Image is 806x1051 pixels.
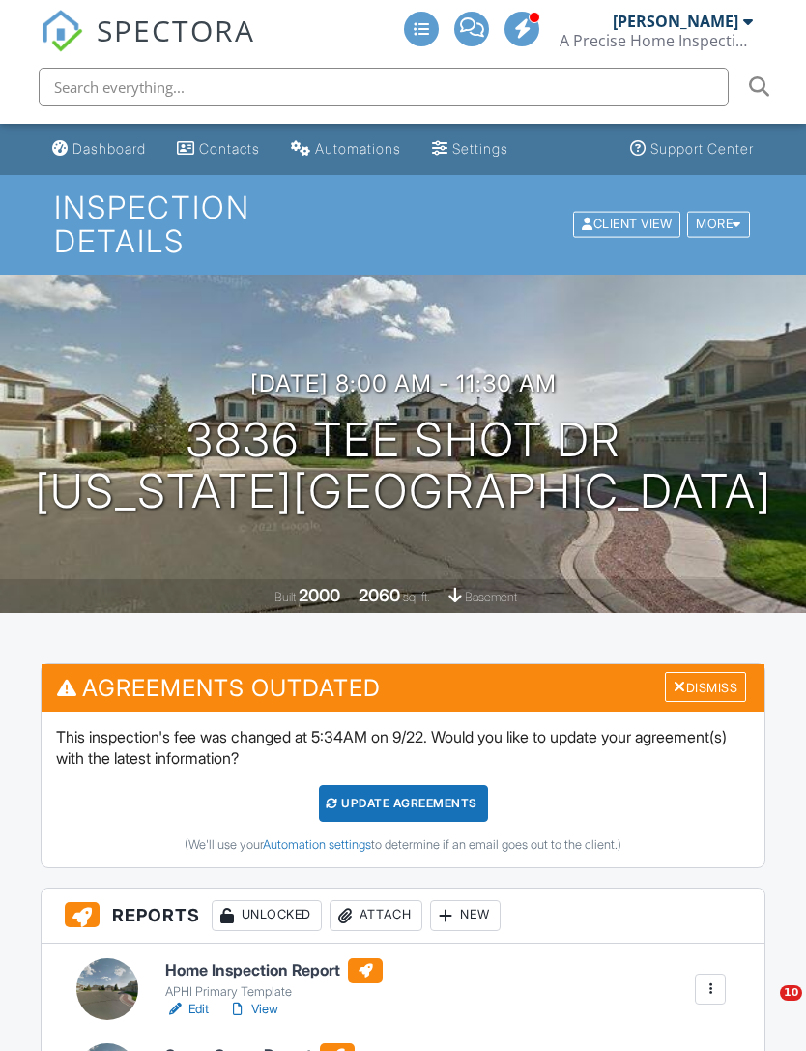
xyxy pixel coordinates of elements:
[687,212,750,238] div: More
[72,140,146,157] div: Dashboard
[199,140,260,157] div: Contacts
[42,664,765,712] h3: Agreements Outdated
[613,12,738,31] div: [PERSON_NAME]
[44,131,154,167] a: Dashboard
[54,190,752,258] h1: Inspection Details
[452,140,508,157] div: Settings
[263,837,371,852] a: Automation settings
[56,837,751,853] div: (We'll use your to determine if an email goes out to the client.)
[665,672,746,702] div: Dismiss
[403,590,430,604] span: sq. ft.
[41,26,255,67] a: SPECTORA
[740,985,787,1032] iframe: Intercom live chat
[165,958,383,983] h6: Home Inspection Report
[42,889,765,944] h3: Reports
[165,958,383,1001] a: Home Inspection Report APHI Primary Template
[560,31,753,50] div: A Precise Home Inspection
[228,1000,278,1019] a: View
[42,712,765,867] div: This inspection's fee was changed at 5:34AM on 9/22. Would you like to update your agreement(s) w...
[165,984,383,1000] div: APHI Primary Template
[622,131,762,167] a: Support Center
[315,140,401,157] div: Automations
[97,10,255,50] span: SPECTORA
[165,1000,209,1019] a: Edit
[573,212,680,238] div: Client View
[424,131,516,167] a: Settings
[41,10,83,52] img: The Best Home Inspection Software - Spectora
[780,985,802,1001] span: 10
[571,217,685,231] a: Client View
[274,590,296,604] span: Built
[319,785,488,822] div: Update Agreements
[35,415,772,517] h1: 3836 Tee Shot Dr [US_STATE][GEOGRAPHIC_DATA]
[465,590,517,604] span: basement
[359,585,400,605] div: 2060
[299,585,340,605] div: 2000
[330,900,422,931] div: Attach
[212,900,322,931] div: Unlocked
[250,370,557,396] h3: [DATE] 8:00 am - 11:30 am
[283,131,409,167] a: Automations (Advanced)
[169,131,268,167] a: Contacts
[650,140,754,157] div: Support Center
[430,900,501,931] div: New
[39,68,729,106] input: Search everything...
